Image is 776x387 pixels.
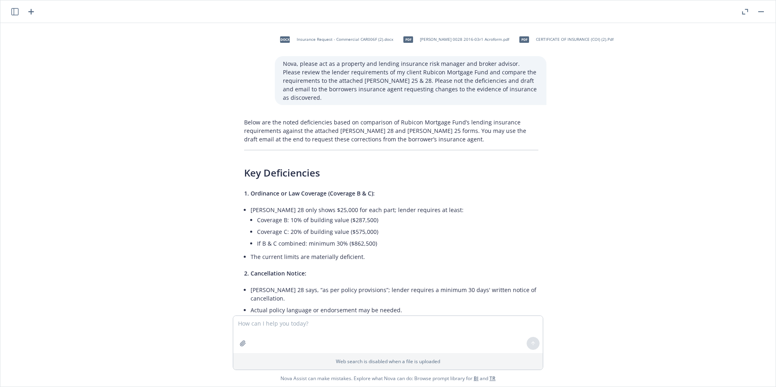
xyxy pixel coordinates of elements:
p: Below are the noted deficiencies based on comparison of Rubicon Mortgage Fund’s lending insurance... [244,118,538,143]
span: 1. Ordinance or Law Coverage (Coverage B & C): [244,189,375,197]
div: pdf[PERSON_NAME] 0028 2016-03r1 Acroform.pdf [398,29,511,50]
p: Nova, please act as a property and lending insurance risk manager and broker advisor. Please revi... [283,59,538,102]
span: CERTIFICATE OF INSURANCE (COI) (2).Pdf [536,37,614,42]
span: Nova Assist can make mistakes. Explore what Nova can do: Browse prompt library for and [280,370,496,387]
a: BI [474,375,479,382]
div: docxInsurance Request - Commercial CAR006F (2).docx [275,29,395,50]
h2: Key Deficiencies [244,166,538,179]
span: pdf [403,36,413,42]
li: If B & C combined: minimum 30% ($862,500) [257,238,538,249]
span: [PERSON_NAME] 0028 2016-03r1 Acroform.pdf [420,37,509,42]
li: Coverage C: 20% of building value ($575,000) [257,226,538,238]
li: [PERSON_NAME] 28 says, “as per policy provisions”; lender requires a minimum 30 days' written not... [251,284,538,304]
li: The current limits are materially deficient. [251,251,538,263]
span: docx [280,36,290,42]
span: Pdf [519,36,529,42]
span: 2. Cancellation Notice: [244,269,306,277]
span: Insurance Request - Commercial CAR006F (2).docx [297,37,393,42]
li: Coverage B: 10% of building value ($287,500) [257,214,538,226]
div: PdfCERTIFICATE OF INSURANCE (COI) (2).Pdf [514,29,615,50]
li: Actual policy language or endorsement may be needed. [251,304,538,316]
a: TR [489,375,496,382]
li: [PERSON_NAME] 28 only shows $25,000 for each part; lender requires at least: [251,204,538,251]
p: Web search is disabled when a file is uploaded [238,358,538,365]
